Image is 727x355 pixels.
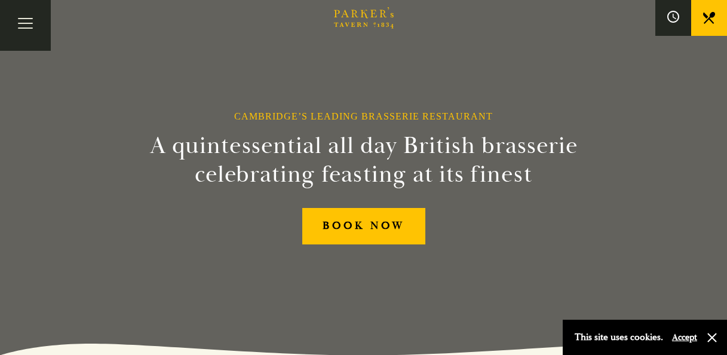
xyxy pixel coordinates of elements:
[234,111,493,122] h1: Cambridge’s Leading Brasserie Restaurant
[672,332,697,343] button: Accept
[91,131,636,189] h2: A quintessential all day British brasserie celebrating feasting at its finest
[575,329,663,346] p: This site uses cookies.
[302,208,425,244] a: BOOK NOW
[706,332,718,344] button: Close and accept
